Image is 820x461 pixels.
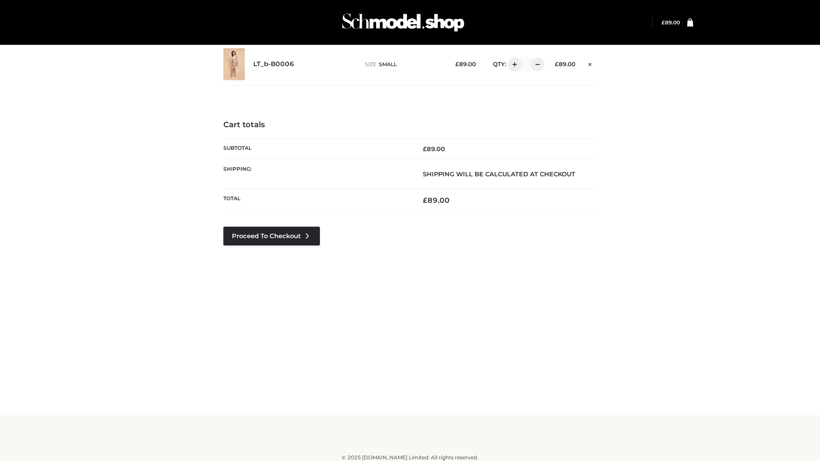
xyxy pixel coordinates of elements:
[223,120,597,130] h4: Cart totals
[555,61,575,67] bdi: 89.00
[423,145,445,153] bdi: 89.00
[455,61,476,67] bdi: 89.00
[253,60,294,68] a: LT_b-B0006
[662,19,680,26] bdi: 89.00
[484,58,542,71] div: QTY:
[423,170,575,178] strong: Shipping will be calculated at checkout
[379,61,397,67] span: SMALL
[365,61,442,68] p: size :
[223,138,410,159] th: Subtotal
[223,227,320,245] a: Proceed to Checkout
[223,189,410,212] th: Total
[423,145,427,153] span: £
[223,159,410,189] th: Shipping:
[423,196,450,204] bdi: 89.00
[555,61,559,67] span: £
[662,19,665,26] span: £
[584,58,597,69] a: Remove this item
[423,196,428,204] span: £
[339,6,467,39] img: Schmodel Admin 964
[223,48,245,80] img: LT_b-B0006 - SMALL
[455,61,459,67] span: £
[662,19,680,26] a: £89.00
